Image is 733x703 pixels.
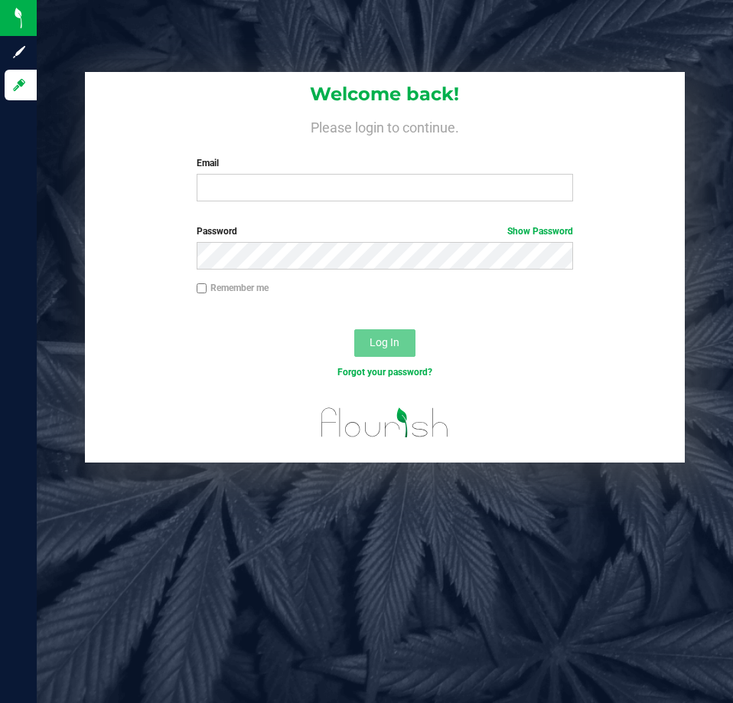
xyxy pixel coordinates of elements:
h4: Please login to continue. [85,116,684,135]
a: Show Password [507,226,573,237]
h1: Welcome back! [85,84,684,104]
span: Password [197,226,237,237]
label: Remember me [197,281,269,295]
inline-svg: Log in [11,77,27,93]
span: Log In [370,336,399,348]
img: flourish_logo.svg [310,395,460,450]
a: Forgot your password? [337,367,432,378]
button: Log In [354,329,415,357]
input: Remember me [197,283,207,294]
inline-svg: Sign up [11,44,27,60]
label: Email [197,156,573,170]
